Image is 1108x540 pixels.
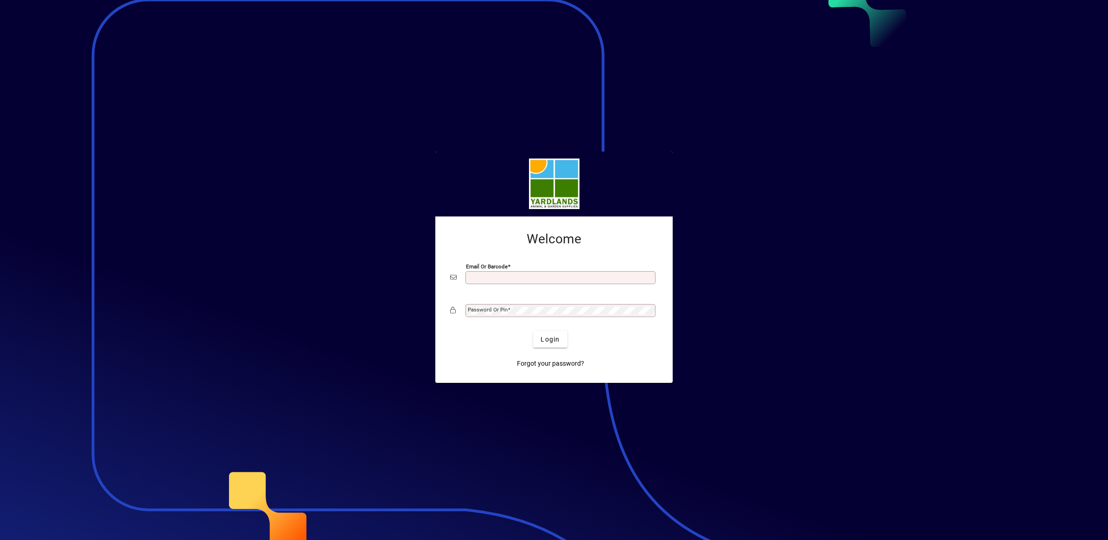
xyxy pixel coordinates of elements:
[517,359,584,368] span: Forgot your password?
[468,306,508,313] mat-label: Password or Pin
[466,263,508,270] mat-label: Email or Barcode
[533,331,567,348] button: Login
[450,231,658,247] h2: Welcome
[513,355,588,372] a: Forgot your password?
[541,335,560,344] span: Login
